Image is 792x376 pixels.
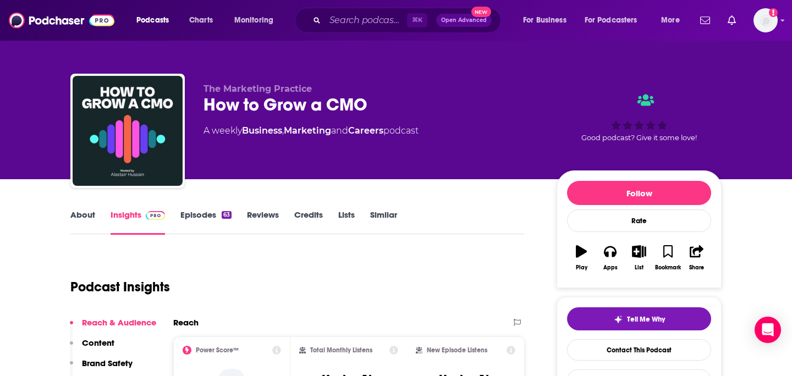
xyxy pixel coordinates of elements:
button: Content [70,338,114,358]
img: User Profile [754,8,778,32]
button: Open AdvancedNew [436,14,492,27]
p: Content [82,338,114,348]
a: Marketing [284,125,331,136]
div: Share [689,264,704,271]
a: Reviews [247,209,279,235]
button: Follow [567,181,711,205]
h2: Total Monthly Listens [310,346,372,354]
p: Brand Safety [82,358,133,368]
span: For Business [523,13,566,28]
button: tell me why sparkleTell Me Why [567,307,711,330]
span: Logged in as Marketing09 [754,8,778,32]
a: Contact This Podcast [567,339,711,361]
a: Charts [182,12,219,29]
h2: Power Score™ [196,346,239,354]
span: For Podcasters [585,13,637,28]
a: Business [242,125,282,136]
button: Apps [596,238,624,278]
span: and [331,125,348,136]
div: Play [576,264,587,271]
span: Tell Me Why [627,315,665,324]
button: Share [683,238,711,278]
span: The Marketing Practice [204,84,312,94]
div: A weekly podcast [204,124,419,137]
button: Play [567,238,596,278]
div: List [635,264,643,271]
button: Show profile menu [754,8,778,32]
div: Search podcasts, credits, & more... [305,8,512,33]
span: Podcasts [136,13,169,28]
h1: Podcast Insights [70,279,170,295]
a: Careers [348,125,383,136]
span: Monitoring [234,13,273,28]
a: Show notifications dropdown [696,11,714,30]
span: , [282,125,284,136]
button: open menu [515,12,580,29]
div: Rate [567,209,711,232]
button: List [625,238,653,278]
button: open menu [129,12,183,29]
a: Lists [338,209,355,235]
a: Similar [370,209,397,235]
button: open menu [577,12,653,29]
img: How to Grow a CMO [73,76,183,186]
button: Bookmark [653,238,682,278]
p: Reach & Audience [82,317,156,328]
a: Show notifications dropdown [723,11,740,30]
div: Open Intercom Messenger [755,317,781,343]
a: InsightsPodchaser Pro [111,209,165,235]
span: More [661,13,680,28]
a: Credits [294,209,323,235]
img: Podchaser - Follow, Share and Rate Podcasts [9,10,114,31]
img: tell me why sparkle [614,315,623,324]
h2: New Episode Listens [427,346,487,354]
button: open menu [227,12,288,29]
div: 63 [222,211,232,219]
input: Search podcasts, credits, & more... [325,12,407,29]
a: Episodes63 [180,209,232,235]
a: About [70,209,95,235]
svg: Add a profile image [769,8,778,17]
span: ⌘ K [407,13,427,27]
span: Open Advanced [441,18,487,23]
img: Podchaser Pro [146,211,165,220]
span: New [471,7,491,17]
span: Charts [189,13,213,28]
div: Bookmark [655,264,681,271]
div: Apps [603,264,618,271]
button: open menu [653,12,694,29]
h2: Reach [173,317,199,328]
button: Reach & Audience [70,317,156,338]
span: Good podcast? Give it some love! [581,134,697,142]
div: Good podcast? Give it some love! [557,84,722,152]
